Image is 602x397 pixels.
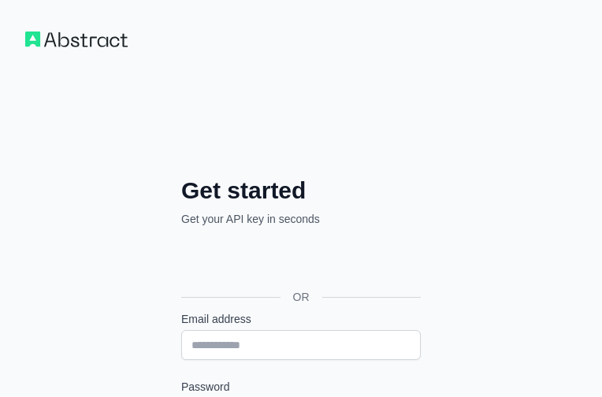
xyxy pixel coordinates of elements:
img: Workflow [25,32,128,47]
iframe: Nút Đăng nhập bằng Google [173,244,425,279]
h2: Get started [181,176,421,205]
label: Email address [181,311,421,327]
span: OR [281,289,322,305]
p: Get your API key in seconds [181,211,421,227]
label: Password [181,379,421,395]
